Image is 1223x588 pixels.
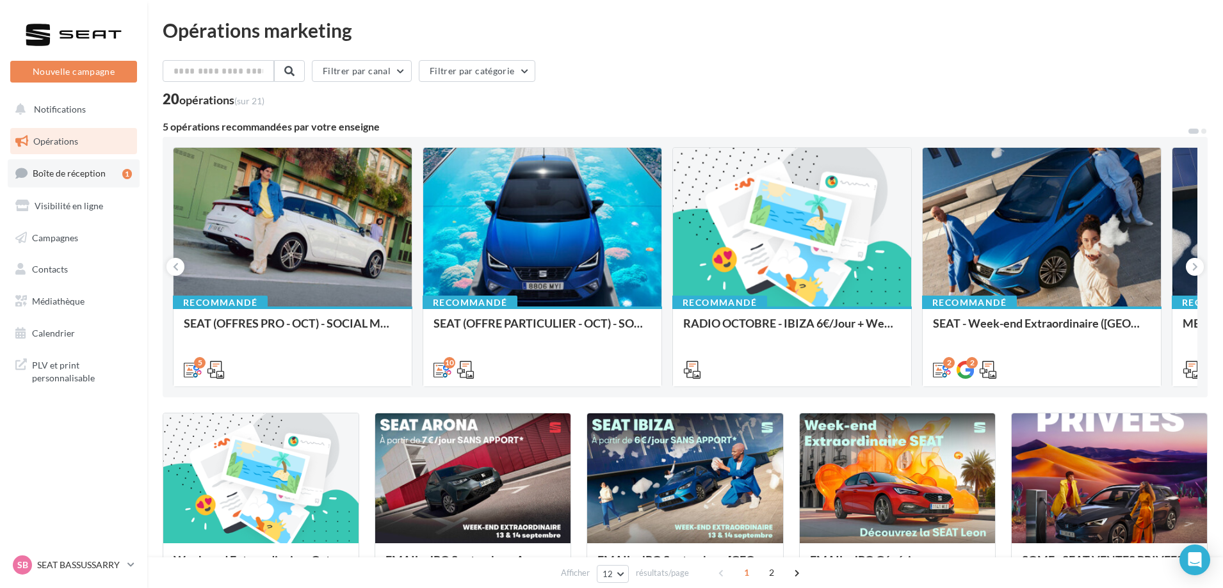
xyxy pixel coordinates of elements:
div: 2 [943,357,955,369]
span: 2 [761,562,782,583]
div: 1 [122,169,132,179]
div: Recommandé [423,296,517,310]
a: Visibilité en ligne [8,193,140,219]
div: EMAIL - JPO Septembre - Arona [385,553,560,579]
span: (sur 21) [234,95,264,106]
div: 20 [163,92,264,106]
div: SOME - SEAT VENTES PRIVEES [1022,553,1197,579]
button: Filtrer par canal [312,60,412,82]
span: 12 [603,569,613,579]
div: 2 [966,357,978,369]
div: Open Intercom Messenger [1179,544,1210,575]
a: SB SEAT BASSUSSARRY [10,553,137,577]
a: Contacts [8,256,140,283]
div: Recommandé [173,296,268,310]
span: Afficher [561,567,590,579]
span: PLV et print personnalisable [32,356,132,384]
span: Contacts [32,264,68,274]
div: Opérations marketing [163,20,1208,40]
span: Visibilité en ligne [35,200,103,211]
a: PLV et print personnalisable [8,351,140,389]
div: Recommandé [672,296,767,310]
span: SB [17,559,28,571]
button: Nouvelle campagne [10,61,137,83]
div: EMAIL - JPO Septembre - [GEOGRAPHIC_DATA] [597,553,772,579]
div: SEAT (OFFRE PARTICULIER - OCT) - SOCIAL MEDIA [433,317,651,342]
div: 10 [444,357,455,369]
div: opérations [179,94,264,106]
div: 5 [194,357,206,369]
a: Calendrier [8,320,140,347]
div: SEAT - Week-end Extraordinaire ([GEOGRAPHIC_DATA]) - OCTOBRE [933,317,1151,342]
div: 5 opérations recommandées par votre enseigne [163,122,1187,132]
span: Médiathèque [32,296,85,306]
div: Week-end Extraordinaires Octobre 2025 [174,553,348,579]
div: SEAT (OFFRES PRO - OCT) - SOCIAL MEDIA [184,317,401,342]
p: SEAT BASSUSSARRY [37,559,122,571]
span: Boîte de réception [33,168,106,179]
span: Opérations [33,136,78,147]
div: Recommandé [922,296,1017,310]
a: Boîte de réception1 [8,159,140,187]
div: EMAIL - JPO Générique [810,553,985,579]
span: Calendrier [32,328,75,338]
a: Campagnes [8,225,140,251]
button: Notifications [8,96,134,123]
span: Campagnes [32,232,78,242]
span: résultats/page [636,567,689,579]
span: Notifications [34,104,86,115]
span: 1 [736,562,757,583]
button: 12 [597,565,629,583]
a: Opérations [8,128,140,155]
button: Filtrer par catégorie [419,60,535,82]
div: RADIO OCTOBRE - IBIZA 6€/Jour + Week-end extraordinaire [683,317,901,342]
a: Médiathèque [8,288,140,315]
